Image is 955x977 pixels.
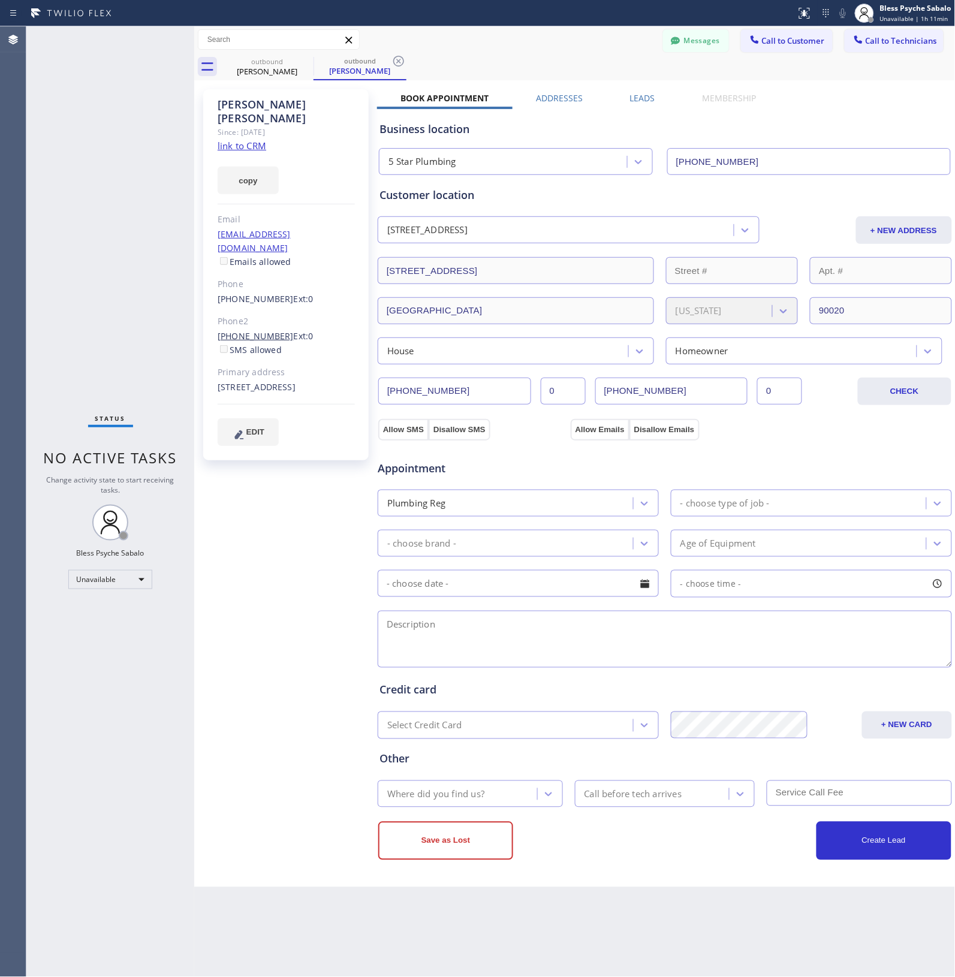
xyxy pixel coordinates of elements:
[378,570,659,597] input: - choose date -
[378,822,513,860] button: Save as Lost
[571,419,629,441] button: Allow Emails
[388,155,456,169] div: 5 Star Plumbing
[378,460,568,477] span: Appointment
[666,257,798,284] input: Street #
[810,257,951,284] input: Apt. #
[757,378,802,405] input: Ext. 2
[741,29,833,52] button: Call to Customer
[47,475,174,495] span: Change activity state to start receiving tasks.
[315,53,405,79] div: Mary Kerr
[222,66,312,77] div: [PERSON_NAME]
[218,167,279,194] button: copy
[379,121,950,137] div: Business location
[880,14,948,23] span: Unavailable | 1h 11min
[218,98,355,125] div: [PERSON_NAME] [PERSON_NAME]
[294,293,314,304] span: Ext: 0
[702,92,756,104] label: Membership
[378,419,429,441] button: Allow SMS
[762,35,825,46] span: Call to Customer
[379,682,950,698] div: Credit card
[218,315,355,328] div: Phone2
[817,822,951,860] button: Create Lead
[222,57,312,66] div: outbound
[198,30,359,49] input: Search
[379,187,950,203] div: Customer location
[858,378,951,405] button: CHECK
[387,496,445,510] div: Plumbing Reg
[44,448,177,468] span: No active tasks
[222,53,312,80] div: Mary Kerr
[294,330,314,342] span: Ext: 0
[218,381,355,394] div: [STREET_ADDRESS]
[218,293,294,304] a: [PHONE_NUMBER]
[77,548,144,558] div: Bless Psyche Sabalo
[680,536,756,550] div: Age of Equipment
[630,92,655,104] label: Leads
[218,344,282,355] label: SMS allowed
[667,148,951,175] input: Phone Number
[218,140,266,152] a: link to CRM
[856,216,952,244] button: + NEW ADDRESS
[315,56,405,65] div: outbound
[378,257,654,284] input: Address
[810,297,951,324] input: ZIP
[429,419,490,441] button: Disallow SMS
[246,427,264,436] span: EDIT
[387,719,462,732] div: Select Credit Card
[387,787,484,801] div: Where did you find us?
[315,65,405,76] div: [PERSON_NAME]
[536,92,583,104] label: Addresses
[218,418,279,446] button: EDIT
[767,780,952,806] input: Service Call Fee
[95,414,126,423] span: Status
[218,228,291,254] a: [EMAIL_ADDRESS][DOMAIN_NAME]
[595,378,748,405] input: Phone Number 2
[378,378,531,405] input: Phone Number
[541,378,586,405] input: Ext.
[387,536,456,550] div: - choose brand -
[663,29,729,52] button: Messages
[218,256,291,267] label: Emails allowed
[629,419,700,441] button: Disallow Emails
[220,345,228,353] input: SMS allowed
[862,711,952,739] button: + NEW CARD
[585,787,682,801] div: Call before tech arrives
[387,344,414,358] div: House
[218,366,355,379] div: Primary address
[218,213,355,227] div: Email
[387,224,468,237] div: [STREET_ADDRESS]
[218,278,355,291] div: Phone
[379,751,950,767] div: Other
[68,570,152,589] div: Unavailable
[845,29,944,52] button: Call to Technicians
[680,496,770,510] div: - choose type of job -
[218,330,294,342] a: [PHONE_NUMBER]
[378,297,654,324] input: City
[835,5,851,22] button: Mute
[866,35,937,46] span: Call to Technicians
[676,344,728,358] div: Homeowner
[218,125,355,139] div: Since: [DATE]
[220,257,228,265] input: Emails allowed
[880,3,951,13] div: Bless Psyche Sabalo
[680,578,742,589] span: - choose time -
[400,92,489,104] label: Book Appointment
